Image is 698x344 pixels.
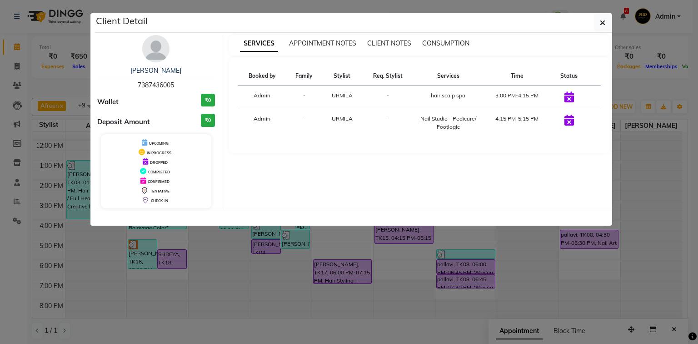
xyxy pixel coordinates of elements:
[551,66,587,86] th: Status
[97,97,119,107] span: Wallet
[130,66,181,75] a: [PERSON_NAME]
[138,81,174,89] span: 7387436005
[240,35,278,52] span: SERVICES
[362,86,414,109] td: -
[96,14,148,28] h5: Client Detail
[238,109,286,137] td: Admin
[238,66,286,86] th: Booked by
[142,35,170,62] img: avatar
[362,109,414,137] td: -
[149,141,169,146] span: UPCOMING
[289,39,356,47] span: APPOINTMENT NOTES
[201,94,215,107] h3: ₹0
[362,66,414,86] th: Req. Stylist
[367,39,411,47] span: CLIENT NOTES
[332,115,353,122] span: URMILA
[150,189,170,193] span: TENTATIVE
[150,160,168,165] span: DROPPED
[332,92,353,99] span: URMILA
[322,66,363,86] th: Stylist
[238,86,286,109] td: Admin
[483,66,551,86] th: Time
[97,117,150,127] span: Deposit Amount
[148,179,170,184] span: CONFIRMED
[419,115,477,131] div: Nail Studio - Pedicure/ Footlogic
[286,109,322,137] td: -
[483,86,551,109] td: 3:00 PM-4:15 PM
[286,86,322,109] td: -
[419,91,477,100] div: hair scalp spa
[147,151,171,155] span: IN PROGRESS
[201,114,215,127] h3: ₹0
[286,66,322,86] th: Family
[148,170,170,174] span: COMPLETED
[483,109,551,137] td: 4:15 PM-5:15 PM
[422,39,469,47] span: CONSUMPTION
[414,66,483,86] th: Services
[151,198,168,203] span: CHECK-IN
